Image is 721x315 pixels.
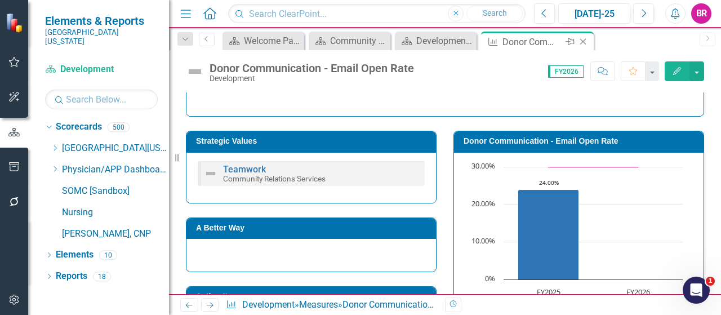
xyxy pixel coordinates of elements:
[518,167,639,280] g: Email Open Rate, series 2 of 3. Bar series with 2 bars.
[226,299,437,312] div: » »
[56,121,102,134] a: Scorecards
[62,142,169,155] a: [GEOGRAPHIC_DATA][US_STATE]
[223,164,266,175] a: Teamwork
[62,206,169,219] a: Nursing
[99,250,117,260] div: 10
[466,6,523,21] button: Search
[558,3,630,24] button: [DATE]-25
[398,34,474,48] a: Development Dashboard
[546,187,551,192] g: FYTD Average, series 1 of 3. Line with 2 data points.
[537,287,560,297] text: FY2025
[485,273,495,283] text: 0%
[45,63,158,76] a: Development
[299,299,338,310] a: Measures
[416,34,474,48] div: Development Dashboard
[242,299,295,310] a: Development
[330,34,388,48] div: Community Relations Dashboard
[196,224,430,232] h3: A Better Way
[683,277,710,304] iframe: Intercom live chat
[244,34,301,48] div: Welcome Page
[204,167,217,180] img: Not Defined
[518,189,579,279] path: FY2025, 24. Email Open Rate.
[45,90,158,109] input: Search Below...
[706,277,715,286] span: 1
[186,63,204,81] img: Not Defined
[502,35,563,49] div: Donor Communication - Email Open Rate
[228,4,526,24] input: Search ClearPoint...
[93,272,111,281] div: 18
[223,174,326,183] small: Community Relations Services
[45,28,158,46] small: [GEOGRAPHIC_DATA][US_STATE]
[210,74,414,83] div: Development
[471,236,495,246] text: 10.00%
[62,228,169,241] a: [PERSON_NAME], CNP
[691,3,711,24] button: BR
[342,299,505,310] div: Donor Communication - Email Open Rate
[548,65,584,78] span: FY2026
[45,14,158,28] span: Elements & Reports
[196,137,430,145] h3: Strategic Values
[6,13,25,33] img: ClearPoint Strategy
[108,122,130,132] div: 500
[546,165,640,169] g: Goal, series 3 of 3. Line with 2 data points.
[56,270,87,283] a: Reports
[210,62,414,74] div: Donor Communication - Email Open Rate
[539,179,559,187] text: 24.00%
[62,163,169,176] a: Physician/APP Dashboards
[196,292,430,301] h3: Action Items
[483,8,507,17] span: Search
[225,34,301,48] a: Welcome Page
[562,7,626,21] div: [DATE]-25
[56,249,94,261] a: Elements
[626,287,650,297] text: FY2026
[311,34,388,48] a: Community Relations Dashboard
[62,185,169,198] a: SOMC [Sandbox]
[471,198,495,208] text: 20.00%
[464,137,698,145] h3: Donor Communication - Email Open Rate
[471,161,495,171] text: 30.00%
